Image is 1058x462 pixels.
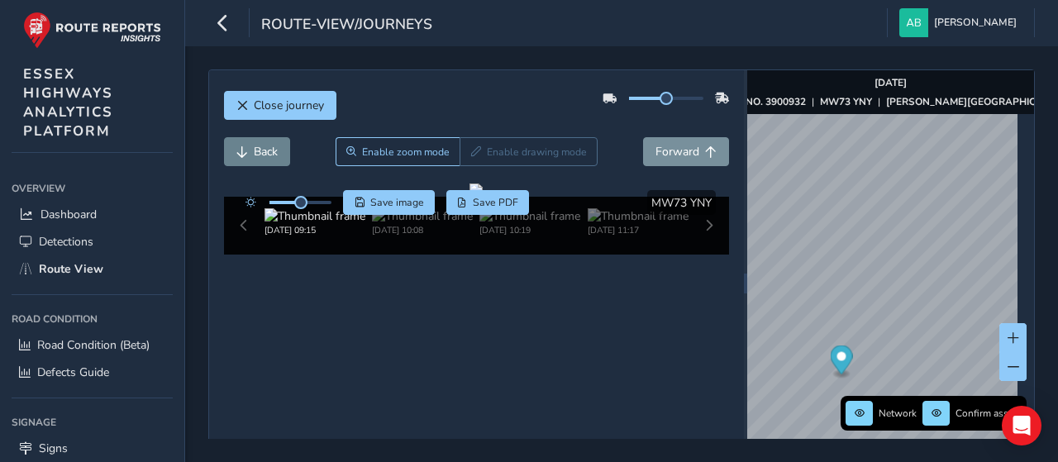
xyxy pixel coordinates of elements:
[875,76,907,89] strong: [DATE]
[372,208,473,224] img: Thumbnail frame
[12,228,173,255] a: Detections
[655,144,699,160] span: Forward
[820,95,872,108] strong: MW73 YNY
[651,195,712,211] span: MW73 YNY
[879,407,917,420] span: Network
[711,95,806,108] strong: ASSET NO. 3900932
[39,441,68,456] span: Signs
[12,359,173,386] a: Defects Guide
[264,208,365,224] img: Thumbnail frame
[12,435,173,462] a: Signs
[1002,406,1041,445] div: Open Intercom Messenger
[254,98,324,113] span: Close journey
[956,407,1022,420] span: Confirm assets
[934,8,1017,37] span: [PERSON_NAME]
[362,145,450,159] span: Enable zoom mode
[39,234,93,250] span: Detections
[261,14,432,37] span: route-view/journeys
[343,190,435,215] button: Save
[39,261,103,277] span: Route View
[224,137,290,166] button: Back
[254,144,278,160] span: Back
[336,137,460,166] button: Zoom
[643,137,729,166] button: Forward
[588,208,689,224] img: Thumbnail frame
[12,176,173,201] div: Overview
[23,64,113,141] span: ESSEX HIGHWAYS ANALYTICS PLATFORM
[264,224,365,236] div: [DATE] 09:15
[830,345,852,379] div: Map marker
[899,8,1022,37] button: [PERSON_NAME]
[23,12,161,49] img: rr logo
[479,208,580,224] img: Thumbnail frame
[479,224,580,236] div: [DATE] 10:19
[12,255,173,283] a: Route View
[37,364,109,380] span: Defects Guide
[12,307,173,331] div: Road Condition
[41,207,97,222] span: Dashboard
[588,224,689,236] div: [DATE] 11:17
[446,190,530,215] button: PDF
[372,224,473,236] div: [DATE] 10:08
[370,196,424,209] span: Save image
[224,91,336,120] button: Close journey
[12,331,173,359] a: Road Condition (Beta)
[473,196,518,209] span: Save PDF
[37,337,150,353] span: Road Condition (Beta)
[12,410,173,435] div: Signage
[12,201,173,228] a: Dashboard
[899,8,928,37] img: diamond-layout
